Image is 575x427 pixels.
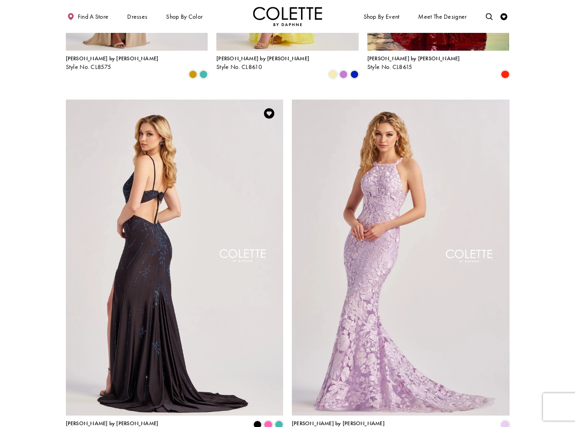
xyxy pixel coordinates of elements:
div: Colette by Daphne Style No. CL8610 [216,56,309,70]
span: [PERSON_NAME] by [PERSON_NAME] [367,55,460,62]
a: Find a store [66,7,110,26]
img: Colette by Daphne [253,7,322,26]
span: Shop By Event [362,7,401,26]
a: Meet the designer [417,7,469,26]
a: Check Wishlist [499,7,510,26]
span: Style No. CL8575 [66,63,112,71]
span: [PERSON_NAME] by [PERSON_NAME] [66,420,159,427]
i: Turquoise [199,70,208,79]
a: Toggle search [484,7,494,26]
div: Colette by Daphne Style No. CL8575 [66,56,159,70]
span: [PERSON_NAME] by [PERSON_NAME] [66,55,159,62]
i: Royal Blue [350,70,359,79]
i: Gold [189,70,197,79]
span: Style No. CL8610 [216,63,262,71]
a: Add to Wishlist [262,106,277,121]
a: Visit Colette by Daphne Style No. CL8665 Page [292,100,510,416]
a: Visit Colette by Daphne Style No. CL8620 Page [66,100,284,416]
span: Meet the designer [418,13,467,20]
a: Visit Home Page [253,7,322,26]
span: Dresses [125,7,149,26]
span: Shop by color [166,13,203,20]
span: [PERSON_NAME] by [PERSON_NAME] [216,55,309,62]
div: Colette by Daphne Style No. CL8615 [367,56,460,70]
i: Orchid [339,70,348,79]
span: Find a store [78,13,109,20]
span: Dresses [127,13,147,20]
i: Sunshine [329,70,337,79]
span: [PERSON_NAME] by [PERSON_NAME] [292,420,385,427]
span: Shop by color [165,7,204,26]
span: Style No. CL8615 [367,63,413,71]
span: Shop By Event [364,13,400,20]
